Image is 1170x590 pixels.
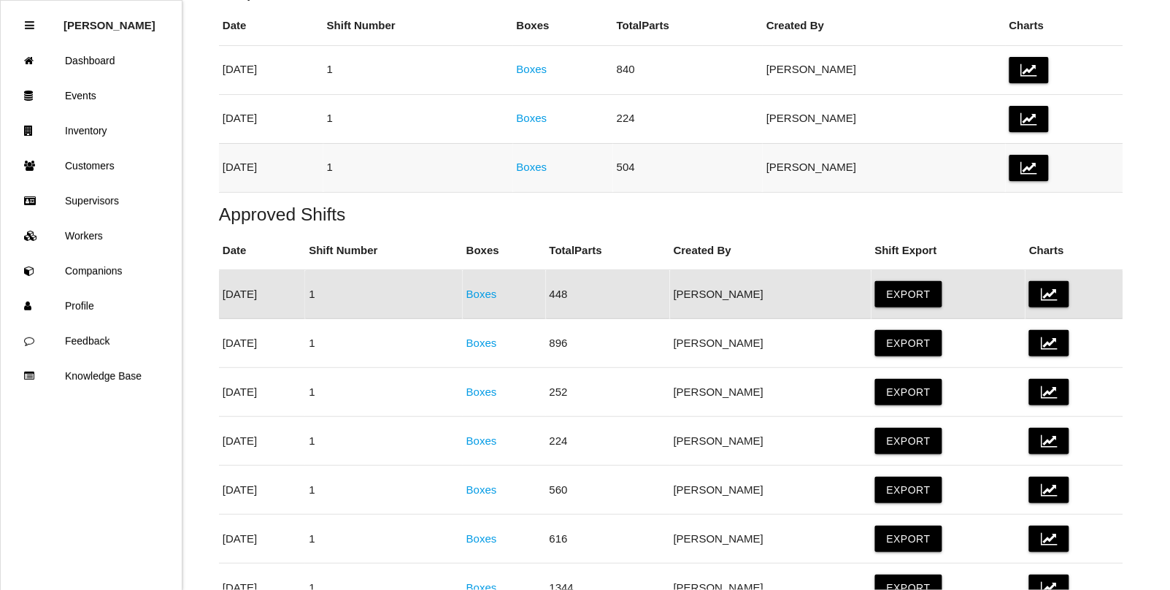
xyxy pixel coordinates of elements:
[670,319,871,368] td: [PERSON_NAME]
[466,386,497,398] a: Boxes
[219,204,1123,224] h5: Approved Shifts
[875,428,942,454] button: Export
[763,45,1006,94] td: [PERSON_NAME]
[305,368,462,417] td: 1
[613,7,763,45] th: Total Parts
[466,483,497,496] a: Boxes
[513,7,613,45] th: Boxes
[546,319,670,368] td: 896
[670,417,871,466] td: [PERSON_NAME]
[305,231,462,270] th: Shift Number
[517,63,547,75] a: Boxes
[763,94,1006,143] td: [PERSON_NAME]
[1,43,182,78] a: Dashboard
[219,143,323,192] td: [DATE]
[670,515,871,564] td: [PERSON_NAME]
[219,319,305,368] td: [DATE]
[323,45,513,94] td: 1
[219,368,305,417] td: [DATE]
[305,466,462,515] td: 1
[466,532,497,545] a: Boxes
[1,183,182,218] a: Supervisors
[546,231,670,270] th: Total Parts
[546,368,670,417] td: 252
[763,7,1006,45] th: Created By
[323,7,513,45] th: Shift Number
[466,288,497,300] a: Boxes
[463,231,546,270] th: Boxes
[875,281,942,307] button: Export
[670,466,871,515] td: [PERSON_NAME]
[1,113,182,148] a: Inventory
[305,515,462,564] td: 1
[1,323,182,359] a: Feedback
[219,231,305,270] th: Date
[305,270,462,319] td: 1
[613,143,763,192] td: 504
[466,434,497,447] a: Boxes
[871,231,1026,270] th: Shift Export
[517,112,547,124] a: Boxes
[670,270,871,319] td: [PERSON_NAME]
[670,231,871,270] th: Created By
[613,94,763,143] td: 224
[219,7,323,45] th: Date
[1,78,182,113] a: Events
[875,379,942,405] button: Export
[670,368,871,417] td: [PERSON_NAME]
[763,143,1006,192] td: [PERSON_NAME]
[63,8,155,31] p: Rosie Blandino
[219,45,323,94] td: [DATE]
[875,526,942,552] button: Export
[219,466,305,515] td: [DATE]
[546,417,670,466] td: 224
[305,417,462,466] td: 1
[1025,231,1123,270] th: Charts
[517,161,547,173] a: Boxes
[305,319,462,368] td: 1
[219,417,305,466] td: [DATE]
[613,45,763,94] td: 840
[1,253,182,288] a: Companions
[546,466,670,515] td: 560
[546,270,670,319] td: 448
[546,515,670,564] td: 616
[875,477,942,503] button: Export
[1,359,182,394] a: Knowledge Base
[1,148,182,183] a: Customers
[323,143,513,192] td: 1
[1,288,182,323] a: Profile
[1,218,182,253] a: Workers
[219,270,305,319] td: [DATE]
[466,337,497,349] a: Boxes
[875,330,942,356] button: Export
[219,94,323,143] td: [DATE]
[25,8,34,43] div: Close
[219,515,305,564] td: [DATE]
[323,94,513,143] td: 1
[1006,7,1123,45] th: Charts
